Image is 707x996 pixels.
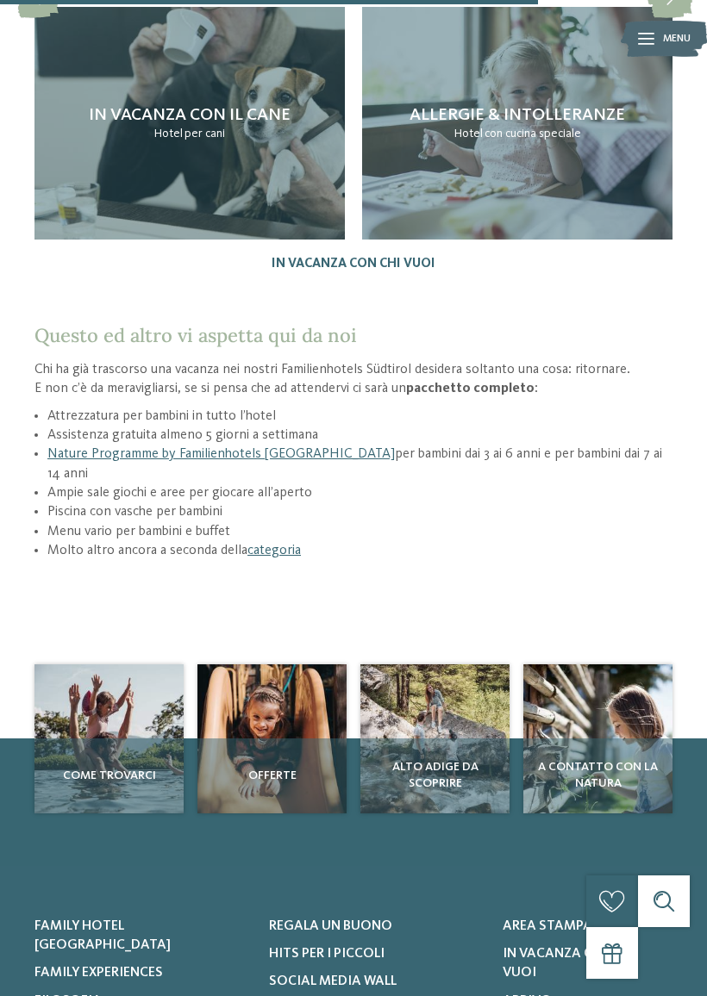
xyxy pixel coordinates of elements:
[269,917,439,936] a: Regala un buono
[47,426,673,445] li: Assistenza gratuita almeno 5 giorni a settimana
[39,768,179,785] span: Come trovarci
[34,360,673,399] p: Chi ha già trascorso una vacanza nei nostri Familienhotels Südtirol desidera soltanto una cosa: r...
[34,7,345,240] a: Hotel per bambini in Trentino: giochi e avventure a volontà In vacanza con il cane Hotel per cani
[47,522,673,541] li: Menu vario per bambini e buffet
[663,32,691,47] span: Menu
[47,502,673,521] li: Piscina con vasche per bambini
[47,445,673,483] li: per bambini dai 3 ai 6 anni e per bambini dai 7 ai 14 anni
[89,107,291,124] span: In vacanza con il cane
[154,128,183,140] span: Hotel
[247,544,301,557] a: categoria
[272,257,435,272] a: In vacanza con chi vuoi
[34,664,184,813] a: Hotel per bambini in Trentino: giochi e avventure a volontà Come trovarci
[197,664,347,813] img: Hotel per bambini in Trentino: giochi e avventure a volontà
[410,107,625,124] span: Allergie & intolleranze
[503,919,592,933] span: Area stampa
[523,664,673,813] img: Hotel per bambini in Trentino: giochi e avventure a volontà
[269,972,439,991] a: Social Media Wall
[454,128,483,140] span: Hotel
[269,947,385,961] span: Hits per i piccoli
[34,966,163,980] span: Family experiences
[34,664,184,813] img: Hotel per bambini in Trentino: giochi e avventure a volontà
[503,947,638,980] span: In vacanza con chi vuoi
[406,382,535,395] strong: pacchetto completo
[360,664,510,813] img: Hotel per bambini in Trentino: giochi e avventure a volontà
[360,664,510,813] a: Hotel per bambini in Trentino: giochi e avventure a volontà Alto Adige da scoprire
[34,963,204,982] a: Family experiences
[523,664,673,813] a: Hotel per bambini in Trentino: giochi e avventure a volontà A contatto con la natura
[528,759,668,793] span: A contatto con la natura
[34,919,171,952] span: Family hotel [GEOGRAPHIC_DATA]
[362,7,673,240] a: Hotel per bambini in Trentino: giochi e avventure a volontà Allergie & intolleranze Hotel con cuc...
[47,541,673,560] li: Molto altro ancora a seconda della
[365,759,505,793] span: Alto Adige da scoprire
[185,128,225,140] span: per cani
[202,768,342,785] span: Offerte
[197,664,347,813] a: Hotel per bambini in Trentino: giochi e avventure a volontà Offerte
[621,17,707,60] img: Familienhotels Südtirol
[34,917,204,956] a: Family hotel [GEOGRAPHIC_DATA]
[485,128,581,140] span: con cucina speciale
[269,974,397,988] span: Social Media Wall
[503,944,673,983] a: In vacanza con chi vuoi
[34,323,357,347] span: Questo ed altro vi aspetta qui da noi
[269,919,392,933] span: Regala un buono
[269,944,439,963] a: Hits per i piccoli
[503,917,673,936] a: Area stampa
[47,447,395,461] a: Nature Programme by Familienhotels [GEOGRAPHIC_DATA]
[47,407,673,426] li: Attrezzatura per bambini in tutto l’hotel
[47,483,673,502] li: Ampie sale giochi e aree per giocare all’aperto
